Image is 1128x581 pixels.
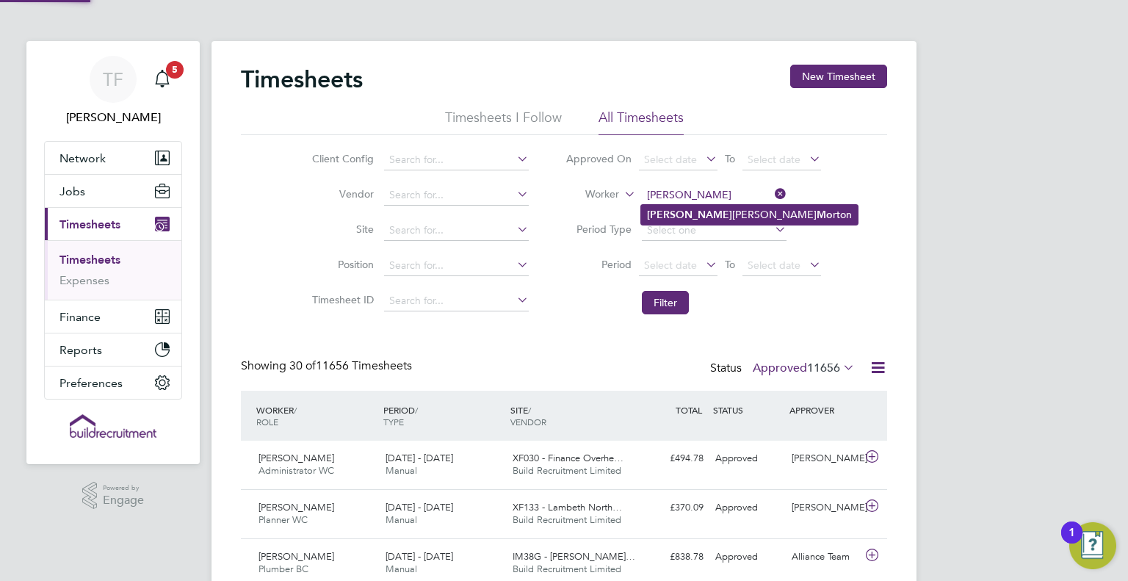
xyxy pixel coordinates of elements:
div: Status [710,358,858,379]
li: [PERSON_NAME] rton [641,205,858,225]
button: Preferences [45,367,181,399]
input: Search for... [384,185,529,206]
span: To [720,149,740,168]
button: Filter [642,291,689,314]
button: Jobs [45,175,181,207]
span: [PERSON_NAME] [258,452,334,464]
button: New Timesheet [790,65,887,88]
span: Manual [386,513,417,526]
label: Vendor [308,187,374,201]
span: [DATE] - [DATE] [386,501,453,513]
span: TF [103,70,123,89]
label: Timesheet ID [308,293,374,306]
div: £370.09 [633,496,709,520]
span: Build Recruitment Limited [513,563,621,575]
span: Select date [748,153,800,166]
b: [PERSON_NAME] [647,209,732,221]
span: Finance [59,310,101,324]
div: SITE [507,397,634,435]
label: Client Config [308,152,374,165]
span: TYPE [383,416,404,427]
span: XF030 - Finance Overhe… [513,452,623,464]
span: Timesheets [59,217,120,231]
input: Search for... [642,185,787,206]
input: Search for... [384,220,529,241]
input: Search for... [384,291,529,311]
a: 5 [148,56,177,103]
button: Reports [45,333,181,366]
a: Expenses [59,273,109,287]
span: [DATE] - [DATE] [386,550,453,563]
h2: Timesheets [241,65,363,94]
span: Plumber BC [258,563,308,575]
a: Timesheets [59,253,120,267]
span: / [415,404,418,416]
div: WORKER [253,397,380,435]
span: To [720,255,740,274]
label: Approved On [565,152,632,165]
span: Build Recruitment Limited [513,464,621,477]
div: [PERSON_NAME] [786,496,862,520]
span: / [528,404,531,416]
li: All Timesheets [599,109,684,135]
label: Site [308,223,374,236]
nav: Main navigation [26,41,200,464]
span: Select date [748,259,800,272]
div: APPROVER [786,397,862,423]
b: Mo [817,209,833,221]
span: 5 [166,61,184,79]
span: [DATE] - [DATE] [386,452,453,464]
span: Select date [644,259,697,272]
div: 1 [1069,533,1075,552]
div: Timesheets [45,240,181,300]
div: Approved [709,545,786,569]
label: Worker [553,187,619,202]
span: TOTAL [676,404,702,416]
a: Go to home page [44,414,182,438]
div: £838.78 [633,545,709,569]
button: Open Resource Center, 1 new notification [1069,522,1116,569]
input: Search for... [384,150,529,170]
span: [PERSON_NAME] [258,550,334,563]
img: buildrec-logo-retina.png [70,414,156,438]
span: ROLE [256,416,278,427]
span: Powered by [103,482,144,494]
span: Administrator WC [258,464,334,477]
div: PERIOD [380,397,507,435]
span: Engage [103,494,144,507]
span: Planner WC [258,513,308,526]
div: Approved [709,447,786,471]
button: Network [45,142,181,174]
label: Period Type [565,223,632,236]
li: Timesheets I Follow [445,109,562,135]
button: Timesheets [45,208,181,240]
div: [PERSON_NAME] [786,447,862,471]
span: IM38G - [PERSON_NAME]… [513,550,635,563]
div: £494.78 [633,447,709,471]
span: Reports [59,343,102,357]
a: TF[PERSON_NAME] [44,56,182,126]
a: Powered byEngage [82,482,145,510]
span: Build Recruitment Limited [513,513,621,526]
span: Network [59,151,106,165]
span: Tommie Ferry [44,109,182,126]
span: XF133 - Lambeth North… [513,501,622,513]
span: 11656 Timesheets [289,358,412,373]
span: VENDOR [510,416,546,427]
span: Preferences [59,376,123,390]
span: Select date [644,153,697,166]
div: STATUS [709,397,786,423]
div: Alliance Team [786,545,862,569]
button: Finance [45,300,181,333]
span: Manual [386,464,417,477]
span: [PERSON_NAME] [258,501,334,513]
div: Showing [241,358,415,374]
div: Approved [709,496,786,520]
label: Approved [753,361,855,375]
input: Search for... [384,256,529,276]
span: 30 of [289,358,316,373]
label: Period [565,258,632,271]
span: / [294,404,297,416]
span: Manual [386,563,417,575]
label: Position [308,258,374,271]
